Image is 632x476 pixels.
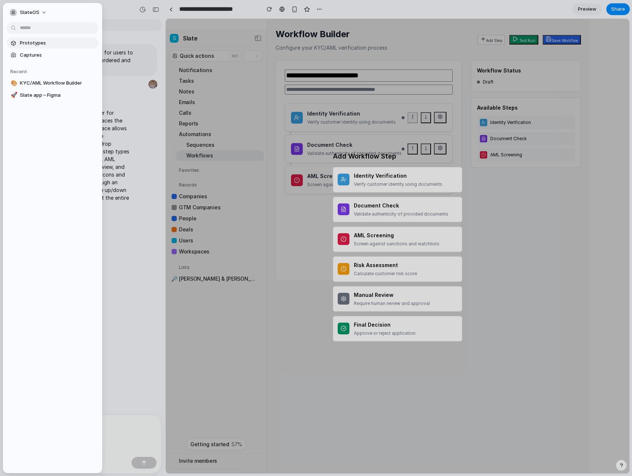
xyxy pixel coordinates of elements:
button: 🚀 [10,92,17,99]
span: Prototypes [20,39,96,47]
button: Manual ReviewRequire human review and approval [167,267,297,293]
p: Verify customer identity using documents [188,162,277,169]
span: Recent [10,68,27,74]
button: SlateOS [7,7,51,18]
button: AML ScreeningScreen against sanctions and watchlists [167,208,297,233]
h4: Risk Assessment [188,242,251,250]
p: Validate authenticity of provided documents [188,192,283,199]
h4: AML Screening [188,213,274,220]
span: SlateOS [20,9,39,16]
span: KYC/AML Workflow Builder [20,79,96,87]
h4: Identity Verification [188,153,277,161]
h2: Add Workflow Step [167,132,297,142]
p: Require human review and approval [188,281,264,288]
h4: Final Decision [188,302,250,310]
button: Final DecisionApprove or reject application [167,297,297,323]
p: Approve or reject application [188,311,250,318]
span: Slate app – Figma [20,92,96,99]
button: Risk AssessmentCalculate customer risk score [167,238,297,263]
button: Document CheckValidate authenticity of provided documents [167,178,297,203]
p: Screen against sanctions and watchlists [188,222,274,228]
a: Captures [7,50,98,61]
h4: Document Check [188,183,283,191]
button: 🎨 [10,79,17,87]
h4: Manual Review [188,272,264,280]
div: 🚀 [11,91,16,99]
div: 🎨 [11,79,16,88]
a: Prototypes [7,38,98,49]
button: Identity VerificationVerify customer identity using documents [167,148,297,174]
span: Captures [20,51,96,59]
p: Calculate customer risk score [188,252,251,258]
a: 🎨KYC/AML Workflow Builder [7,78,98,89]
a: 🚀Slate app – Figma [7,90,98,101]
